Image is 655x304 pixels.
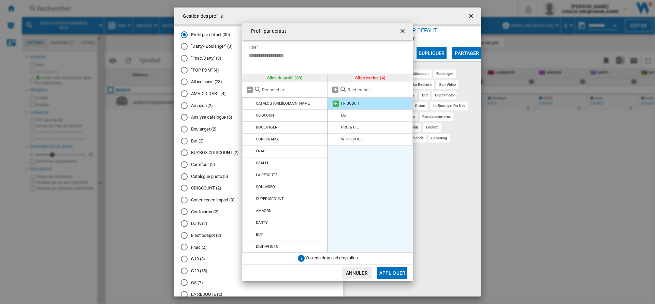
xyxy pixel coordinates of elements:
[248,28,286,35] h4: Profil par défaut
[256,209,272,213] div: AMAZON
[256,173,277,177] div: LA REDOUTE
[246,86,254,94] md-icon: Tout retirer
[396,25,410,38] button: getI18NText('BUTTONS.CLOSE_DIALOG')
[242,74,327,82] div: Sites du profil (30)
[256,232,263,237] div: BUT
[399,28,407,36] ng-md-icon: getI18NText('BUTTONS.CLOSE_DIALOG')
[256,185,275,189] div: SON VIDEO
[256,113,276,118] div: CDISCOUNT
[256,125,277,130] div: BOULANGER
[256,244,279,249] div: DIGIT-PHOTO
[341,113,346,118] div: LG
[341,101,359,106] div: FR BOSCH
[305,256,358,261] span: You can drag and drop sites
[331,86,339,94] md-icon: Tout ajouter
[341,137,362,141] div: WHIRLPOOL
[377,267,407,279] button: Appliquer
[256,137,279,141] div: CONFORAMA
[341,125,358,130] div: PRO & CIE
[256,149,265,153] div: FNAC
[342,267,372,279] button: Annuler
[256,221,268,225] div: DARTY
[348,87,410,92] input: Rechercher
[262,87,324,92] input: Rechercher
[256,101,310,106] div: CATALOG [URL][DOMAIN_NAME]
[256,197,284,201] div: SUPER10COUNT
[256,161,268,165] div: UBALDI
[328,74,413,82] div: Sites exclus (4)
